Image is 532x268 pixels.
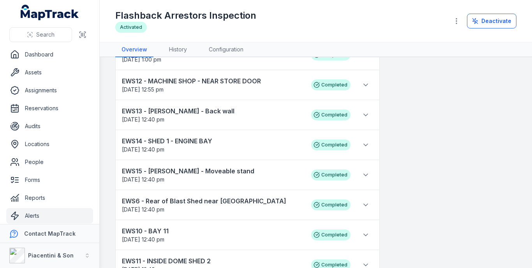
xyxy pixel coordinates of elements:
[122,116,164,123] span: [DATE] 12:40 pm
[122,106,303,123] a: EWS13 - [PERSON_NAME] - Back wall[DATE] 12:40 pm
[6,118,93,134] a: Audits
[28,252,74,259] strong: Piacentini & Son
[6,136,93,152] a: Locations
[163,42,193,57] a: History
[122,56,161,63] span: [DATE] 1:00 pm
[311,229,351,240] div: Completed
[122,176,164,183] time: 08/05/2025, 12:40:00 pm
[467,14,516,28] button: Deactivate
[115,22,147,33] div: Activated
[122,106,303,116] strong: EWS13 - [PERSON_NAME] - Back wall
[311,199,351,210] div: Completed
[6,83,93,98] a: Assignments
[122,206,164,213] time: 08/05/2025, 12:40:00 pm
[115,9,256,22] h1: Flashback Arrestors Inspection
[36,31,55,39] span: Search
[122,196,303,213] a: EWS6 - Rear of Blast Shed near [GEOGRAPHIC_DATA][DATE] 12:40 pm
[122,76,303,93] a: EWS12 - MACHINE SHOP - NEAR STORE DOOR[DATE] 12:55 pm
[203,42,250,57] a: Configuration
[122,206,164,213] span: [DATE] 12:40 pm
[6,190,93,206] a: Reports
[6,47,93,62] a: Dashboard
[122,226,303,236] strong: EWS10 - BAY 11
[122,236,164,243] span: [DATE] 12:40 pm
[122,136,303,153] a: EWS14 - SHED 1 - ENGINE BAY[DATE] 12:40 pm
[122,56,161,63] time: 08/05/2025, 1:00:00 pm
[122,86,164,93] span: [DATE] 12:55 pm
[122,116,164,123] time: 08/05/2025, 12:40:00 pm
[122,86,164,93] time: 08/05/2025, 12:55:00 pm
[6,154,93,170] a: People
[311,169,351,180] div: Completed
[122,166,303,176] strong: EWS15 - [PERSON_NAME] - Moveable stand
[122,166,303,183] a: EWS15 - [PERSON_NAME] - Moveable stand[DATE] 12:40 pm
[311,139,351,150] div: Completed
[122,226,303,243] a: EWS10 - BAY 11[DATE] 12:40 pm
[122,176,164,183] span: [DATE] 12:40 pm
[115,42,153,57] a: Overview
[6,172,93,188] a: Forms
[122,236,164,243] time: 08/05/2025, 12:40:00 pm
[9,27,72,42] button: Search
[6,65,93,80] a: Assets
[21,5,79,20] a: MapTrack
[122,136,303,146] strong: EWS14 - SHED 1 - ENGINE BAY
[122,196,303,206] strong: EWS6 - Rear of Blast Shed near [GEOGRAPHIC_DATA]
[122,146,164,153] span: [DATE] 12:40 pm
[122,76,303,86] strong: EWS12 - MACHINE SHOP - NEAR STORE DOOR
[122,256,303,266] strong: EWS11 - INSIDE DOME SHED 2
[311,109,351,120] div: Completed
[6,208,93,224] a: Alerts
[311,79,351,90] div: Completed
[122,146,164,153] time: 08/05/2025, 12:40:00 pm
[24,230,76,237] strong: Contact MapTrack
[6,100,93,116] a: Reservations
